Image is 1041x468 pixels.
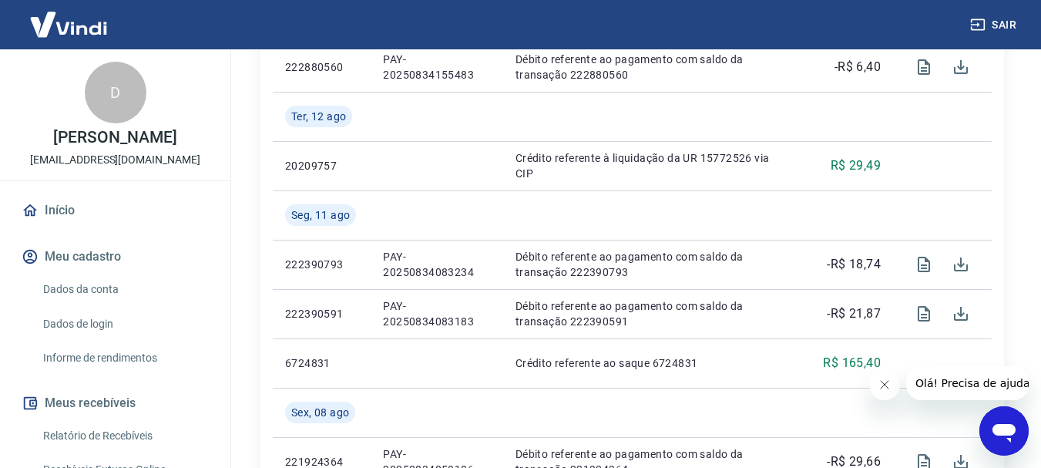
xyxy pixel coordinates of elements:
[515,298,786,329] p: Débito referente ao pagamento com saldo da transação 222390591
[515,249,786,280] p: Débito referente ao pagamento com saldo da transação 222390793
[285,59,358,75] p: 222880560
[30,152,200,168] p: [EMAIL_ADDRESS][DOMAIN_NAME]
[285,355,358,371] p: 6724831
[285,158,358,173] p: 20209757
[905,246,942,283] span: Visualizar
[18,240,212,274] button: Meu cadastro
[37,308,212,340] a: Dados de login
[823,354,881,372] p: R$ 165,40
[906,366,1029,400] iframe: Mensagem da empresa
[979,406,1029,456] iframe: Botão para abrir a janela de mensagens
[18,386,212,420] button: Meus recebíveis
[18,1,119,48] img: Vindi
[515,52,786,82] p: Débito referente ao pagamento com saldo da transação 222880560
[85,62,146,123] div: D
[383,249,490,280] p: PAY-20250834083234
[905,295,942,332] span: Visualizar
[37,274,212,305] a: Dados da conta
[827,255,881,274] p: -R$ 18,74
[515,355,786,371] p: Crédito referente ao saque 6724831
[383,298,490,329] p: PAY-20250834083183
[285,257,358,272] p: 222390793
[285,306,358,322] p: 222390591
[942,295,979,332] span: Download
[515,150,786,181] p: Crédito referente à liquidação da UR 15772526 via CIP
[905,49,942,86] span: Visualizar
[37,342,212,374] a: Informe de rendimentos
[827,305,881,323] p: -R$ 21,87
[291,207,350,223] span: Seg, 11 ago
[942,246,979,283] span: Download
[383,52,490,82] p: PAY-20250834155483
[942,49,979,86] span: Download
[9,11,129,23] span: Olá! Precisa de ajuda?
[831,157,881,175] p: R$ 29,49
[37,420,212,452] a: Relatório de Recebíveis
[869,369,900,400] iframe: Fechar mensagem
[834,58,881,76] p: -R$ 6,40
[291,109,346,124] span: Ter, 12 ago
[291,405,349,420] span: Sex, 08 ago
[967,11,1023,39] button: Sair
[53,130,176,146] p: [PERSON_NAME]
[18,194,212,227] a: Início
